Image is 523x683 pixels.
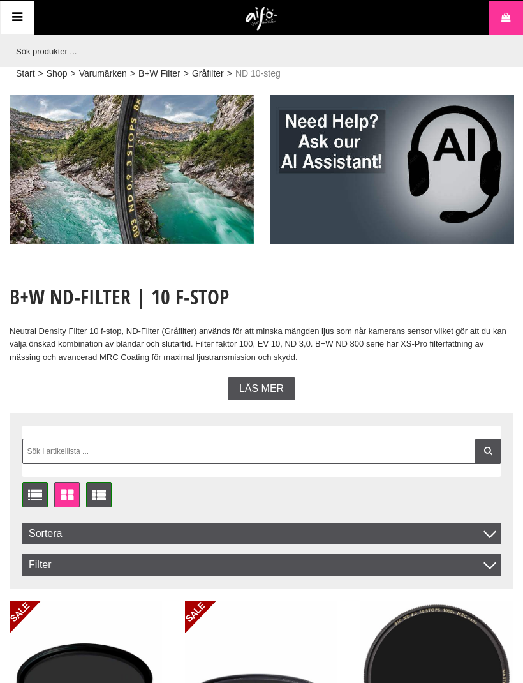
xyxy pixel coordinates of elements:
[22,523,501,544] span: Sortera
[192,67,224,80] a: Gråfilter
[70,67,75,80] span: >
[38,67,43,80] span: >
[239,383,284,394] span: Läs mer
[16,67,35,80] a: Start
[475,439,501,464] a: Filtrera
[130,67,135,80] span: >
[246,7,278,31] img: logo.png
[47,67,68,80] a: Shop
[22,482,48,507] a: Listvisning
[79,67,127,80] a: Varumärken
[10,325,513,364] p: Neutral Density Filter 10 f-stop, ND-Filter (Gråfilter) används för att minska mängden ljus som n...
[270,95,514,244] img: Annons:007 ban-elin-AIelin-eng.jpg
[86,482,112,507] a: Utökad listvisning
[22,554,501,576] div: Filter
[10,283,513,311] h1: B+W ND-Filter | 10 f-stop
[184,67,189,80] span: >
[10,95,254,244] img: Annons:016 ban-NDfilter-0032.jpg
[235,67,281,80] span: ND 10-steg
[54,482,80,507] a: Fönstervisning
[138,67,180,80] a: B+W Filter
[227,67,232,80] span: >
[10,35,507,67] input: Sök produkter ...
[22,439,501,464] input: Sök i artikellista ...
